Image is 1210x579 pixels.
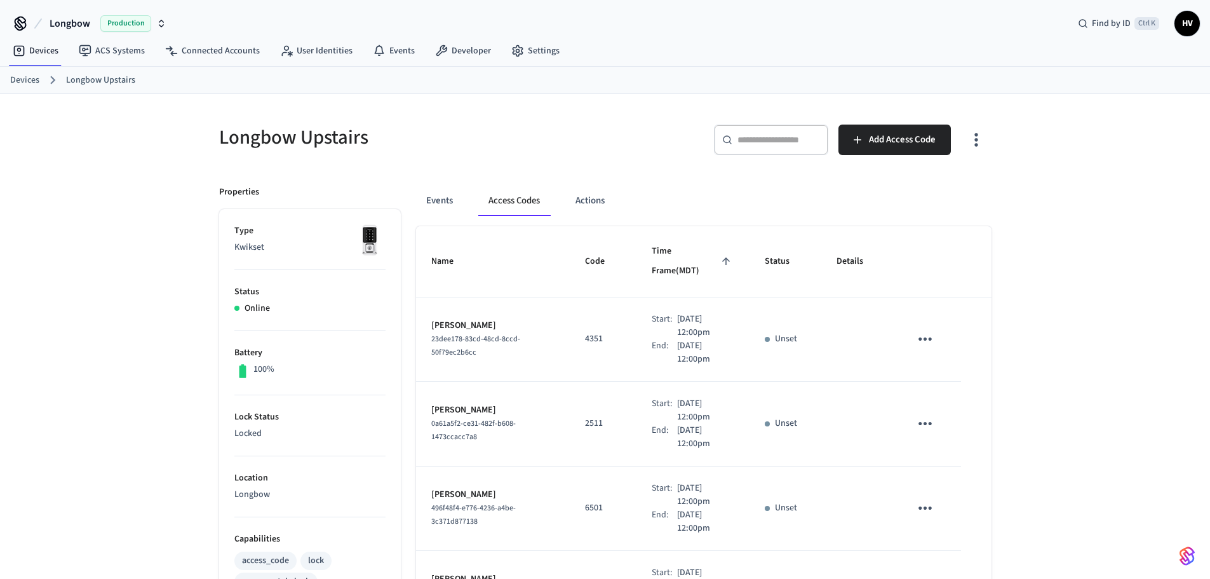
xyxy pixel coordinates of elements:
[431,334,520,358] span: 23dee178-83cd-48cd-8ccd-50f79ec2b6cc
[652,424,677,451] div: End:
[234,411,386,424] p: Lock Status
[234,285,386,299] p: Status
[431,252,470,271] span: Name
[652,242,734,282] span: Time Frame(MDT)
[242,554,289,568] div: access_code
[431,418,516,442] span: 0a61a5f2-ce31-482f-b608-1473ccacc7a8
[425,39,501,62] a: Developer
[652,482,677,508] div: Start:
[677,397,734,424] p: [DATE] 12:00pm
[1180,546,1195,566] img: SeamLogoGradient.69752ec5.svg
[431,488,555,501] p: [PERSON_NAME]
[245,302,270,315] p: Online
[565,186,615,216] button: Actions
[219,186,259,199] p: Properties
[1174,11,1200,36] button: HV
[501,39,570,62] a: Settings
[354,224,386,256] img: Kwikset Halo Touchscreen Wifi Enabled Smart Lock, Polished Chrome, Front
[219,125,598,151] h5: Longbow Upstairs
[416,186,463,216] button: Events
[10,74,39,87] a: Devices
[1068,12,1169,35] div: Find by IDCtrl K
[677,482,734,508] p: [DATE] 12:00pm
[234,224,386,238] p: Type
[869,132,936,148] span: Add Access Code
[652,339,677,366] div: End:
[234,472,386,485] p: Location
[585,252,621,271] span: Code
[66,74,135,87] a: Longbow Upstairs
[775,501,797,515] p: Unset
[677,424,734,451] p: [DATE] 12:00pm
[585,501,621,515] p: 6501
[837,252,880,271] span: Details
[478,186,550,216] button: Access Codes
[1176,12,1199,35] span: HV
[234,241,386,254] p: Kwikset
[775,417,797,430] p: Unset
[416,186,992,216] div: ant example
[431,404,555,417] p: [PERSON_NAME]
[100,15,151,32] span: Production
[775,332,797,346] p: Unset
[234,488,386,501] p: Longbow
[50,16,90,31] span: Longbow
[652,397,677,424] div: Start:
[765,252,806,271] span: Status
[308,554,324,568] div: lock
[652,313,677,339] div: Start:
[155,39,270,62] a: Connected Accounts
[585,332,621,346] p: 4351
[69,39,155,62] a: ACS Systems
[234,427,386,440] p: Locked
[253,363,274,376] p: 100%
[3,39,69,62] a: Devices
[270,39,363,62] a: User Identities
[652,508,677,535] div: End:
[363,39,425,62] a: Events
[234,346,386,360] p: Battery
[431,319,555,332] p: [PERSON_NAME]
[1134,17,1159,30] span: Ctrl K
[838,125,951,155] button: Add Access Code
[234,533,386,546] p: Capabilities
[677,339,734,366] p: [DATE] 12:00pm
[677,508,734,535] p: [DATE] 12:00pm
[677,313,734,339] p: [DATE] 12:00pm
[431,503,516,527] span: 496f48f4-e776-4236-a4be-3c371d877138
[585,417,621,430] p: 2511
[1092,17,1131,30] span: Find by ID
